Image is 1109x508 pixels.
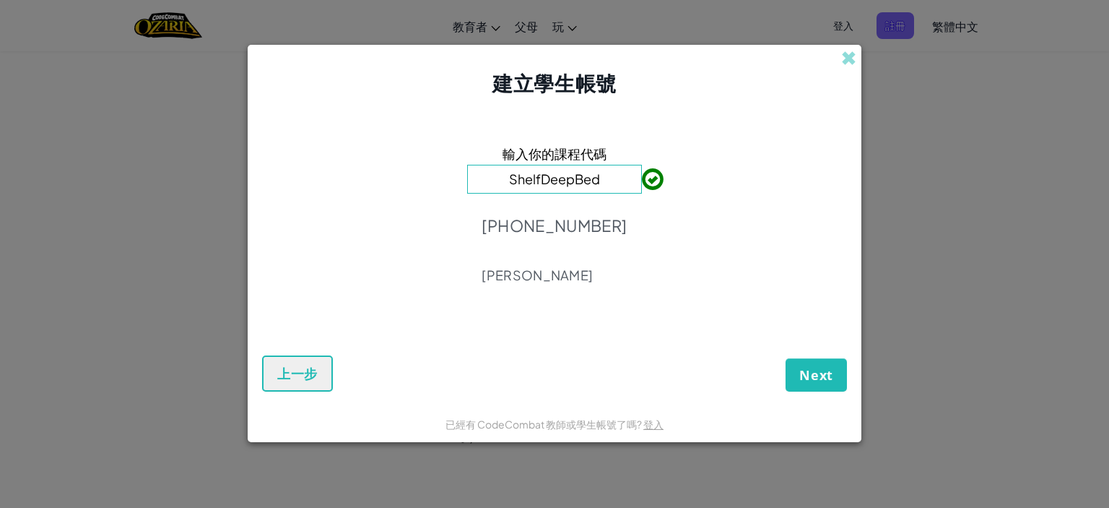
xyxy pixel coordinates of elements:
button: 上一步 [262,356,333,392]
span: 已經有 CodeCombat 教師或學生帳號了嗎? [445,418,643,431]
p: [PERSON_NAME] [482,267,627,284]
button: Next [786,358,847,392]
a: 登入 [643,418,664,431]
span: 建立學生帳號 [492,70,616,95]
span: 上一步 [277,365,318,382]
span: Next [799,366,833,384]
span: 輸入你的課程代碼 [503,143,606,164]
p: [PHONE_NUMBER] [482,215,627,236]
